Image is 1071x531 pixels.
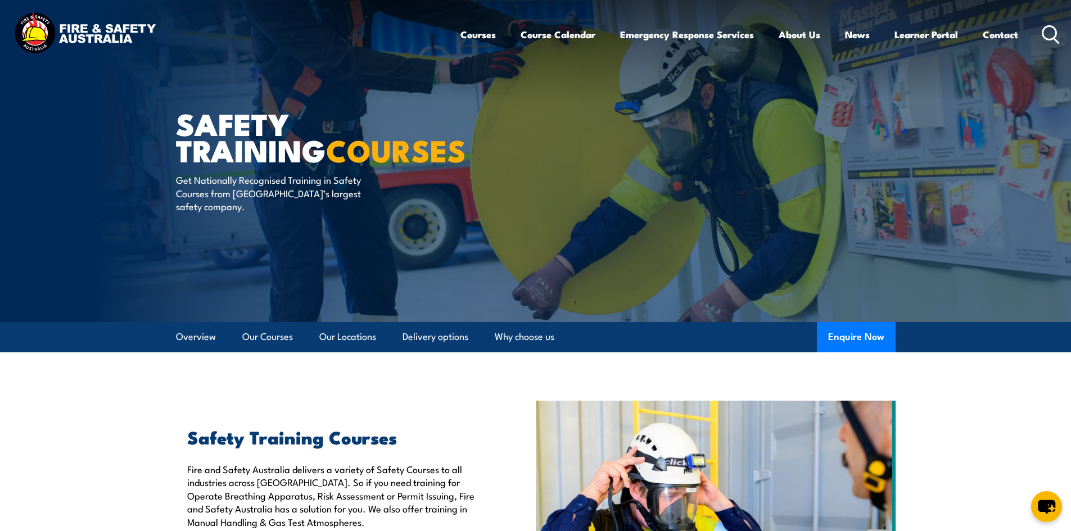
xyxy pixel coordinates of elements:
[187,429,484,444] h2: Safety Training Courses
[176,110,454,162] h1: Safety Training
[817,322,896,352] button: Enquire Now
[894,20,958,49] a: Learner Portal
[176,173,381,212] p: Get Nationally Recognised Training in Safety Courses from [GEOGRAPHIC_DATA]’s largest safety comp...
[403,322,468,352] a: Delivery options
[1031,491,1062,522] button: chat-button
[521,20,595,49] a: Course Calendar
[620,20,754,49] a: Emergency Response Services
[779,20,820,49] a: About Us
[983,20,1018,49] a: Contact
[495,322,554,352] a: Why choose us
[845,20,870,49] a: News
[242,322,293,352] a: Our Courses
[319,322,376,352] a: Our Locations
[187,462,484,528] p: Fire and Safety Australia delivers a variety of Safety Courses to all industries across [GEOGRAPH...
[176,322,216,352] a: Overview
[326,126,466,173] strong: COURSES
[460,20,496,49] a: Courses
